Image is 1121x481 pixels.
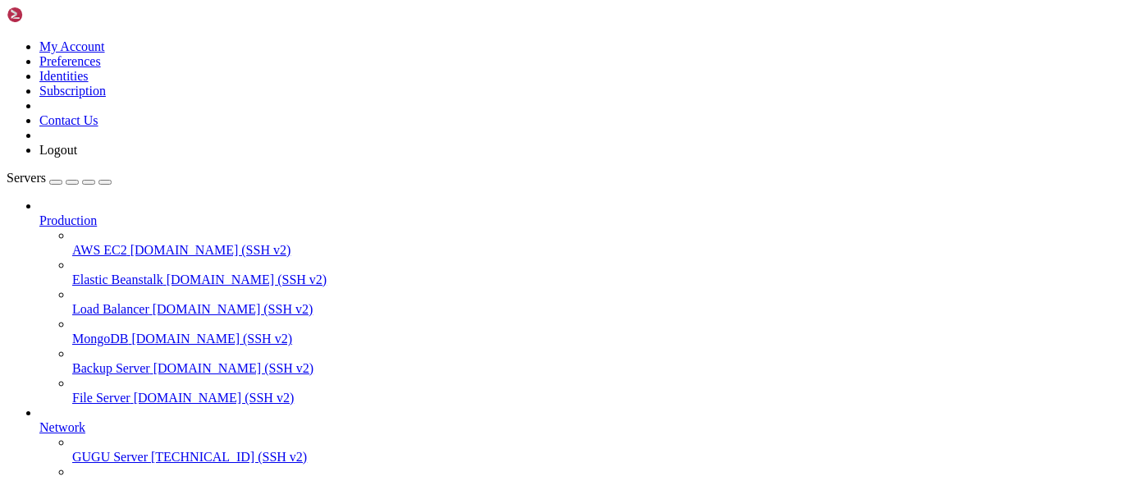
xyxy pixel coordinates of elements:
[39,420,1114,435] a: Network
[72,361,150,375] span: Backup Server
[39,113,98,127] a: Contact Us
[131,332,292,346] span: [DOMAIN_NAME] (SSH v2)
[153,361,314,375] span: [DOMAIN_NAME] (SSH v2)
[72,317,1114,346] li: MongoDB [DOMAIN_NAME] (SSH v2)
[72,332,128,346] span: MongoDB
[39,69,89,83] a: Identities
[7,7,101,23] img: Shellngn
[72,273,163,286] span: Elastic Beanstalk
[72,450,148,464] span: GUGU Server
[72,361,1114,376] a: Backup Server [DOMAIN_NAME] (SSH v2)
[134,391,295,405] span: [DOMAIN_NAME] (SSH v2)
[72,391,130,405] span: File Server
[72,346,1114,376] li: Backup Server [DOMAIN_NAME] (SSH v2)
[72,243,1114,258] a: AWS EC2 [DOMAIN_NAME] (SSH v2)
[39,213,97,227] span: Production
[7,171,46,185] span: Servers
[167,273,327,286] span: [DOMAIN_NAME] (SSH v2)
[39,420,85,434] span: Network
[72,243,127,257] span: AWS EC2
[7,171,112,185] a: Servers
[39,39,105,53] a: My Account
[72,273,1114,287] a: Elastic Beanstalk [DOMAIN_NAME] (SSH v2)
[72,376,1114,405] li: File Server [DOMAIN_NAME] (SSH v2)
[72,302,1114,317] a: Load Balancer [DOMAIN_NAME] (SSH v2)
[72,332,1114,346] a: MongoDB [DOMAIN_NAME] (SSH v2)
[72,287,1114,317] li: Load Balancer [DOMAIN_NAME] (SSH v2)
[72,258,1114,287] li: Elastic Beanstalk [DOMAIN_NAME] (SSH v2)
[39,143,77,157] a: Logout
[72,228,1114,258] li: AWS EC2 [DOMAIN_NAME] (SSH v2)
[72,435,1114,465] li: GUGU Server [TECHNICAL_ID] (SSH v2)
[72,391,1114,405] a: File Server [DOMAIN_NAME] (SSH v2)
[39,84,106,98] a: Subscription
[153,302,313,316] span: [DOMAIN_NAME] (SSH v2)
[72,450,1114,465] a: GUGU Server [TECHNICAL_ID] (SSH v2)
[39,54,101,68] a: Preferences
[130,243,291,257] span: [DOMAIN_NAME] (SSH v2)
[151,450,307,464] span: [TECHNICAL_ID] (SSH v2)
[72,302,149,316] span: Load Balancer
[39,199,1114,405] li: Production
[39,213,1114,228] a: Production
